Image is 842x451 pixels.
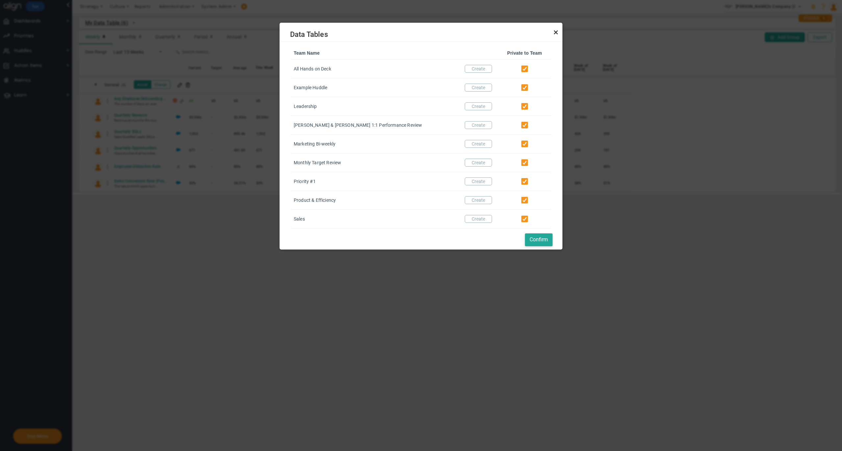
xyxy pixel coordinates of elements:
[465,121,492,129] button: Create
[294,141,335,146] span: Marketing Bi-weekly
[465,159,492,167] button: Create
[294,198,336,203] span: Product & Efficiency
[552,29,560,37] a: Close
[465,196,492,204] button: Create
[294,104,317,109] span: Leadership
[290,30,552,39] span: Data Tables
[294,66,331,71] span: All Hands on Deck
[294,216,305,222] span: Sales
[465,177,492,185] button: Create
[525,233,553,246] button: Confirm
[294,85,327,90] span: Example Huddle
[465,102,492,110] button: Create
[294,122,422,128] span: [PERSON_NAME] & [PERSON_NAME] 1:1 Performance Review
[294,179,316,184] span: Priority #1
[294,160,341,165] span: Monthly Target Review
[294,50,459,56] a: Team Name
[465,140,492,148] button: Create
[465,215,492,223] button: Create
[498,47,551,60] th: Private to Team
[465,65,492,73] button: Create
[465,84,492,92] button: Create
